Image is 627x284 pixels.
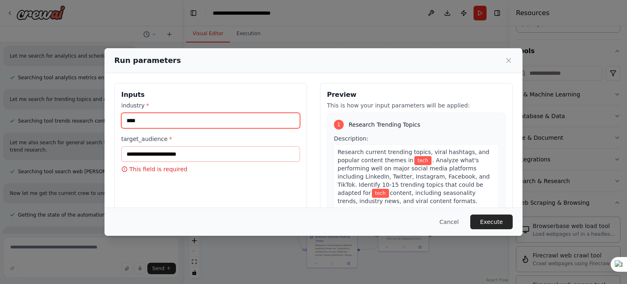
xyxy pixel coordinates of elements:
div: 1 [334,120,344,130]
span: Variable: industry [372,189,389,198]
p: This is how your input parameters will be applied: [327,101,506,110]
span: . Analyze what's performing well on major social media platforms including LinkedIn, Twitter, Ins... [338,157,490,196]
h2: Run parameters [114,55,181,66]
h3: Inputs [121,90,300,100]
h3: Preview [327,90,506,100]
button: Execute [470,215,513,229]
span: Description: [334,135,368,142]
span: Research current trending topics, viral hashtags, and popular content themes in [338,149,489,163]
button: Cancel [433,215,465,229]
label: industry [121,101,300,110]
span: Variable: industry [414,156,431,165]
span: content, including seasonality trends, industry news, and viral content formats. [338,190,478,204]
p: This field is required [121,165,300,173]
label: target_audience [121,135,300,143]
span: Research Trending Topics [349,121,420,129]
